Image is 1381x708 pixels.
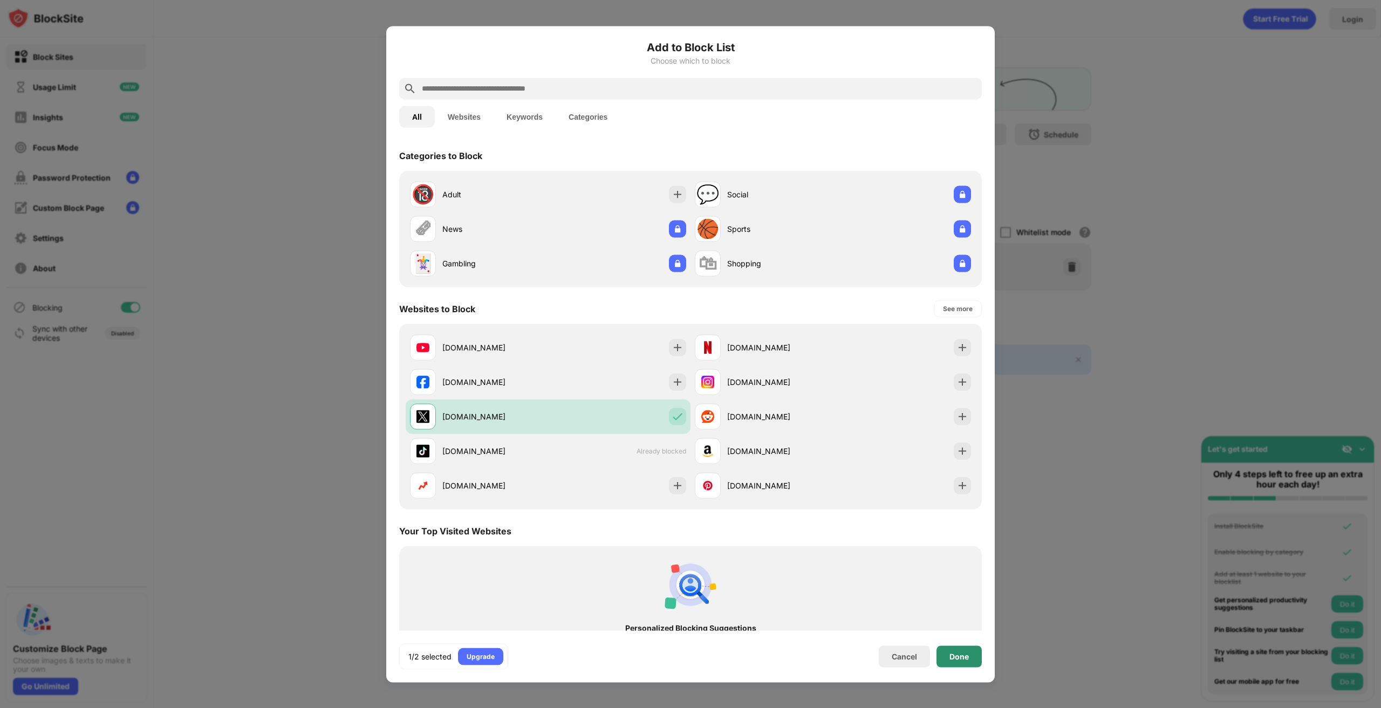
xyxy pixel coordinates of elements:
[416,375,429,388] img: favicons
[442,376,548,388] div: [DOMAIN_NAME]
[416,410,429,423] img: favicons
[696,218,719,240] div: 🏀
[727,258,833,269] div: Shopping
[467,651,495,662] div: Upgrade
[892,652,917,661] div: Cancel
[701,341,714,354] img: favicons
[442,411,548,422] div: [DOMAIN_NAME]
[414,218,432,240] div: 🗞
[416,479,429,492] img: favicons
[404,82,416,95] img: search.svg
[399,150,482,161] div: Categories to Block
[442,223,548,235] div: News
[442,342,548,353] div: [DOMAIN_NAME]
[408,651,452,662] div: 1/2 selected
[701,479,714,492] img: favicons
[494,106,556,127] button: Keywords
[399,525,511,536] div: Your Top Visited Websites
[442,189,548,200] div: Adult
[727,223,833,235] div: Sports
[727,189,833,200] div: Social
[442,258,548,269] div: Gambling
[442,445,548,457] div: [DOMAIN_NAME]
[556,106,620,127] button: Categories
[416,341,429,354] img: favicons
[399,106,435,127] button: All
[701,375,714,388] img: favicons
[637,447,686,455] span: Already blocked
[727,445,833,457] div: [DOMAIN_NAME]
[412,183,434,205] div: 🔞
[419,623,962,632] div: Personalized Blocking Suggestions
[727,411,833,422] div: [DOMAIN_NAME]
[416,444,429,457] img: favicons
[701,444,714,457] img: favicons
[442,480,548,491] div: [DOMAIN_NAME]
[943,303,973,314] div: See more
[399,303,475,314] div: Websites to Block
[665,559,716,610] img: personal-suggestions.svg
[727,342,833,353] div: [DOMAIN_NAME]
[727,376,833,388] div: [DOMAIN_NAME]
[696,183,719,205] div: 💬
[727,480,833,491] div: [DOMAIN_NAME]
[399,39,982,55] h6: Add to Block List
[412,252,434,274] div: 🃏
[399,56,982,65] div: Choose which to block
[699,252,717,274] div: 🛍
[435,106,494,127] button: Websites
[701,410,714,423] img: favicons
[949,652,969,661] div: Done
